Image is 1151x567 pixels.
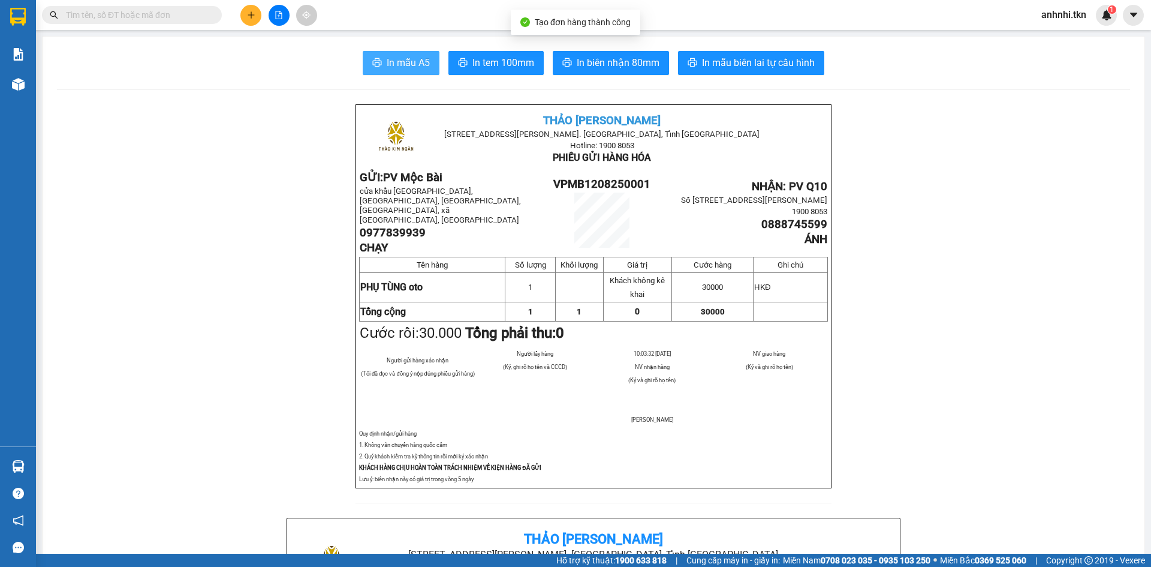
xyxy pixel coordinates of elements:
[359,476,474,482] span: Lưu ý: biên nhận này có giá trị trong vòng 5 ngày
[610,276,665,299] span: Khách không kê khai
[12,48,25,61] img: solution-icon
[577,55,659,70] span: In biên nhận 80mm
[688,58,697,69] span: printer
[933,558,937,563] span: ⚪️
[12,78,25,91] img: warehouse-icon
[503,364,567,370] span: (Ký, ghi rõ họ tên và CCCD)
[752,180,827,193] span: NHẬN: PV Q10
[561,260,598,269] span: Khối lượng
[553,178,650,191] span: VPMB1208250001
[302,11,311,19] span: aim
[372,58,382,69] span: printer
[805,233,827,246] span: ÁNH
[702,283,723,292] span: 30000
[556,325,564,341] span: 0
[778,260,803,269] span: Ghi chú
[360,306,406,317] strong: Tổng cộng
[448,51,544,75] button: printerIn tem 100mm
[366,109,426,168] img: logo
[553,152,651,163] span: PHIẾU GỬI HÀNG HÓA
[359,464,541,471] strong: KHÁCH HÀNG CHỊU HOÀN TOÀN TRÁCH NHIỆM VỀ KIỆN HÀNG ĐÃ GỬI
[975,556,1026,565] strong: 0369 525 060
[13,515,24,526] span: notification
[444,130,760,139] span: [STREET_ADDRESS][PERSON_NAME]. [GEOGRAPHIC_DATA], Tỉnh [GEOGRAPHIC_DATA]
[702,55,815,70] span: In mẫu biên lai tự cấu hình
[240,5,261,26] button: plus
[360,325,564,341] span: Cước rồi:
[628,377,676,383] span: (Ký và ghi rõ họ tên)
[359,430,417,437] span: Quy định nhận/gửi hàng
[553,51,669,75] button: printerIn biên nhận 80mm
[520,17,530,27] span: check-circle
[12,460,25,473] img: warehouse-icon
[556,554,667,567] span: Hỗ trợ kỹ thuật:
[821,556,930,565] strong: 0708 023 035 - 0935 103 250
[701,307,725,316] span: 30000
[296,5,317,26] button: aim
[387,357,448,364] span: Người gửi hàng xác nhận
[792,207,827,216] span: 1900 8053
[472,55,534,70] span: In tem 100mm
[417,260,448,269] span: Tên hàng
[419,325,462,341] span: 30.000
[753,350,785,357] span: NV giao hàng
[577,307,581,316] span: 1
[360,171,442,184] strong: GỬI:
[66,8,207,22] input: Tìm tên, số ĐT hoặc mã đơn
[1128,10,1139,20] span: caret-down
[761,218,827,231] span: 0888745599
[686,554,780,567] span: Cung cấp máy in - giấy in:
[247,11,255,19] span: plus
[275,11,283,19] span: file-add
[363,51,439,75] button: printerIn mẫu A5
[1123,5,1144,26] button: caret-down
[635,307,640,316] span: 0
[517,350,553,357] span: Người lấy hàng
[562,58,572,69] span: printer
[678,51,824,75] button: printerIn mẫu biên lai tự cấu hình
[1108,5,1116,14] sup: 1
[535,17,631,27] span: Tạo đơn hàng thành công
[458,58,468,69] span: printer
[360,241,388,254] span: CHẠY
[359,453,488,460] span: 2. Quý khách kiểm tra kỹ thông tin rồi mới ký xác nhận
[754,283,771,292] span: HKĐ
[50,11,58,19] span: search
[681,196,827,205] span: Số [STREET_ADDRESS][PERSON_NAME]
[543,114,661,127] span: THẢO [PERSON_NAME]
[360,226,426,239] span: 0977839939
[570,141,634,150] span: Hotline: 1900 8053
[528,283,532,292] span: 1
[383,171,442,184] span: PV Mộc Bài
[746,364,793,370] span: (Ký và ghi rõ họ tên)
[1101,10,1112,20] img: icon-new-feature
[465,325,564,341] strong: Tổng phải thu:
[631,416,673,423] span: [PERSON_NAME]
[515,260,546,269] span: Số lượng
[615,556,667,565] strong: 1900 633 818
[783,554,930,567] span: Miền Nam
[676,554,677,567] span: |
[634,350,671,357] span: 10:03:32 [DATE]
[361,370,475,377] span: (Tôi đã đọc và đồng ý nộp đúng phiếu gửi hàng)
[1035,554,1037,567] span: |
[360,281,423,293] span: PHỤ TÙNG oto
[399,547,788,562] li: [STREET_ADDRESS][PERSON_NAME]. [GEOGRAPHIC_DATA], Tỉnh [GEOGRAPHIC_DATA]
[269,5,290,26] button: file-add
[10,8,26,26] img: logo-vxr
[635,364,670,370] span: NV nhận hàng
[694,260,731,269] span: Cước hàng
[387,55,430,70] span: In mẫu A5
[1110,5,1114,14] span: 1
[359,442,447,448] span: 1. Không vân chuyển hàng quốc cấm
[13,542,24,553] span: message
[1084,556,1093,565] span: copyright
[528,307,533,316] span: 1
[940,554,1026,567] span: Miền Bắc
[13,488,24,499] span: question-circle
[1032,7,1096,22] span: anhnhi.tkn
[360,187,521,224] span: cửa khẩu [GEOGRAPHIC_DATA], [GEOGRAPHIC_DATA], [GEOGRAPHIC_DATA], [GEOGRAPHIC_DATA], xã [GEOGRAPH...
[524,532,663,547] b: Thảo [PERSON_NAME]
[627,260,647,269] span: Giá trị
